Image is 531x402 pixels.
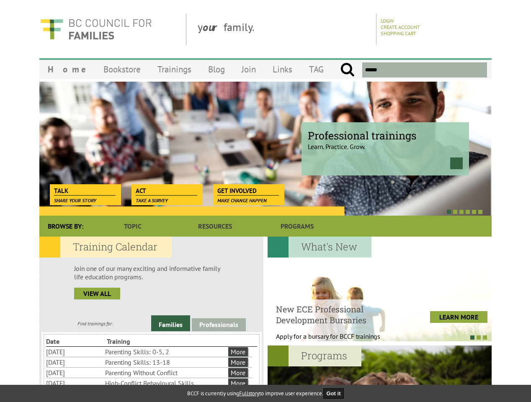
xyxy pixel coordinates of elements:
[50,184,120,196] a: Talk Share your story
[105,378,227,388] li: High-Conflict Behavioural Skills
[276,332,401,349] p: Apply for a bursary for BCCF trainings West...
[213,184,283,196] a: Get Involved Make change happen
[192,318,246,331] a: Professionals
[228,347,248,356] a: More
[301,59,332,79] a: TAG
[228,379,248,388] a: More
[233,59,264,79] a: Join
[136,197,168,204] span: Take a survey
[323,388,344,399] button: Got it
[54,186,116,196] span: Talk
[39,237,172,258] h2: Training Calendar
[256,216,338,237] a: Programs
[200,59,233,79] a: Blog
[381,18,394,24] a: Login
[239,390,259,397] a: Fullstory
[149,59,200,79] a: Trainings
[46,368,103,378] li: [DATE]
[92,216,174,237] a: Topic
[39,13,152,45] img: BC Council for FAMILIES
[340,62,355,77] input: Submit
[46,347,103,357] li: [DATE]
[430,311,487,323] a: LEARN MORE
[191,13,376,45] div: y family.
[228,358,248,367] a: More
[46,357,103,367] li: [DATE]
[268,345,361,366] h2: Programs
[381,24,420,30] a: Create Account
[217,197,267,204] span: Make change happen
[105,347,227,357] li: Parenting Skills: 0-5, 2
[381,30,416,36] a: Shopping Cart
[54,197,96,204] span: Share your story
[264,59,301,79] a: Links
[268,237,371,258] h2: What's New
[308,129,463,142] span: Professional trainings
[308,135,463,151] p: Learn. Practice. Grow.
[74,264,229,281] p: Join one of our many exciting and informative family life education programs.
[276,304,401,325] h4: New ECE Professional Development Bursaries
[39,59,95,79] a: Home
[95,59,149,79] a: Bookstore
[39,320,151,327] div: Find trainings for:
[151,315,190,331] a: Families
[136,186,197,196] span: Act
[105,368,227,378] li: Parenting Without Conflict
[174,216,256,237] a: Resources
[131,184,201,196] a: Act Take a survey
[39,216,92,237] div: Browse By:
[46,378,103,388] li: [DATE]
[203,20,224,34] strong: our
[105,357,227,367] li: Parenting Skills: 13-18
[107,336,166,346] li: Training
[217,186,279,196] span: Get Involved
[74,288,120,299] a: view all
[228,368,248,377] a: More
[46,336,105,346] li: Date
